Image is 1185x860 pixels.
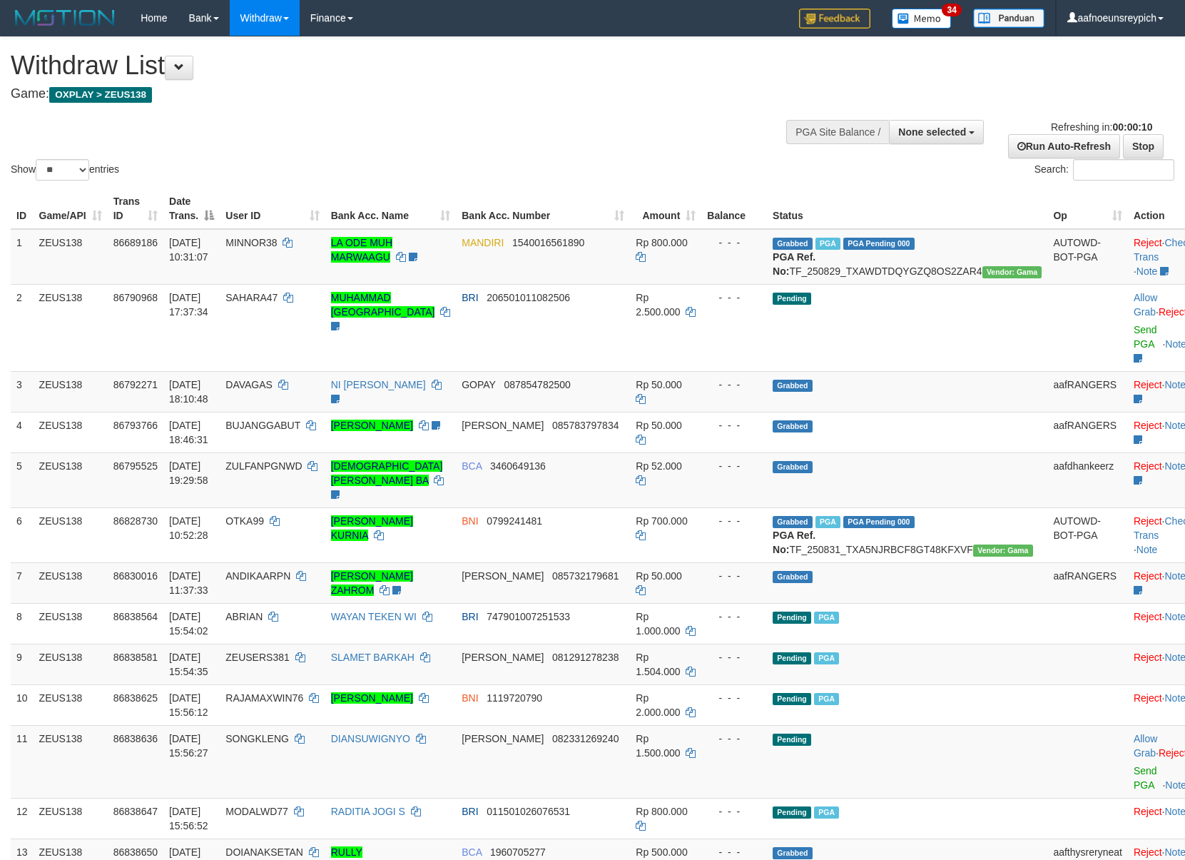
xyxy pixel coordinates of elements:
[707,804,761,819] div: - - -
[1073,159,1174,181] input: Search:
[1134,379,1162,390] a: Reject
[34,725,108,798] td: ZEUS138
[1034,159,1174,181] label: Search:
[11,798,34,839] td: 12
[707,732,761,746] div: - - -
[113,460,158,472] span: 86795525
[707,569,761,583] div: - - -
[331,652,415,663] a: SLAMET BARKAH
[108,188,163,229] th: Trans ID: activate to sort column ascending
[462,733,544,744] span: [PERSON_NAME]
[815,516,840,528] span: Marked by aafsreyleap
[1134,292,1157,318] a: Allow Grab
[1047,371,1128,412] td: aafRANGERS
[11,229,34,285] td: 1
[701,188,767,229] th: Balance
[1134,733,1157,759] a: Allow Grab
[11,725,34,798] td: 11
[11,159,119,181] label: Show entries
[331,292,435,318] a: MUHAMMAD [GEOGRAPHIC_DATA]
[1134,692,1162,704] a: Reject
[163,188,220,229] th: Date Trans.: activate to sort column descending
[636,692,680,718] span: Rp 2.000.000
[331,733,410,744] a: DIANSUWIGNYO
[773,516,813,528] span: Grabbed
[462,379,495,390] span: GOPAY
[1134,420,1162,431] a: Reject
[630,188,701,229] th: Amount: activate to sort column ascending
[220,188,325,229] th: User ID: activate to sort column ascending
[225,515,264,527] span: OTKA99
[331,806,405,817] a: RADITIA JOGI S
[1134,652,1162,663] a: Reject
[707,290,761,305] div: - - -
[773,238,813,250] span: Grabbed
[34,644,108,684] td: ZEUS138
[462,570,544,582] span: [PERSON_NAME]
[636,515,687,527] span: Rp 700.000
[552,652,619,663] span: Copy 081291278238 to clipboard
[113,692,158,704] span: 86838625
[773,461,813,473] span: Grabbed
[1047,452,1128,507] td: aafdhankeerz
[982,266,1042,278] span: Vendor URL: https://trx31.1velocity.biz
[636,733,680,759] span: Rp 1.500.000
[225,460,302,472] span: ZULFANPGNWD
[462,846,482,858] span: BCA
[490,846,546,858] span: Copy 1960705277 to clipboard
[504,379,570,390] span: Copy 087854782500 to clipboard
[1136,544,1158,555] a: Note
[34,371,108,412] td: ZEUS138
[462,460,482,472] span: BCA
[169,733,208,759] span: [DATE] 15:56:27
[773,652,811,664] span: Pending
[34,684,108,725] td: ZEUS138
[1112,121,1152,133] strong: 00:00:10
[636,570,682,582] span: Rp 50.000
[767,188,1047,229] th: Status
[1134,570,1162,582] a: Reject
[113,570,158,582] span: 86830016
[169,420,208,445] span: [DATE] 18:46:31
[169,570,208,596] span: [DATE] 11:37:33
[767,507,1047,562] td: TF_250831_TXA5NJRBCF8GT48KFXVF
[1047,229,1128,285] td: AUTOWD-BOT-PGA
[113,733,158,744] span: 86838636
[11,684,34,725] td: 10
[462,292,478,303] span: BRI
[490,460,546,472] span: Copy 3460649136 to clipboard
[707,845,761,859] div: - - -
[113,515,158,527] span: 86828730
[331,570,413,596] a: [PERSON_NAME] ZAHROM
[773,612,811,624] span: Pending
[773,293,811,305] span: Pending
[773,806,811,819] span: Pending
[34,188,108,229] th: Game/API: activate to sort column ascending
[225,652,289,663] span: ZEUSERS381
[331,460,443,486] a: [DEMOGRAPHIC_DATA][PERSON_NAME] BA
[636,611,680,637] span: Rp 1.000.000
[773,380,813,392] span: Grabbed
[11,87,775,101] h4: Game:
[636,292,680,318] span: Rp 2.500.000
[773,734,811,746] span: Pending
[512,237,584,248] span: Copy 1540016561890 to clipboard
[11,507,34,562] td: 6
[1008,134,1120,158] a: Run Auto-Refresh
[767,229,1047,285] td: TF_250829_TXAWDTDQYGZQ8OS2ZAR4
[462,652,544,663] span: [PERSON_NAME]
[331,611,417,622] a: WAYAN TEKEN WI
[462,806,478,817] span: BRI
[34,412,108,452] td: ZEUS138
[169,515,208,541] span: [DATE] 10:52:28
[636,420,682,431] span: Rp 50.000
[462,237,504,248] span: MANDIRI
[34,452,108,507] td: ZEUS138
[707,514,761,528] div: - - -
[113,846,158,858] span: 86838650
[225,692,303,704] span: RAJAMAXWIN76
[773,420,813,432] span: Grabbed
[1047,412,1128,452] td: aafRANGERS
[49,87,152,103] span: OXPLAY > ZEUS138
[113,292,158,303] span: 86790968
